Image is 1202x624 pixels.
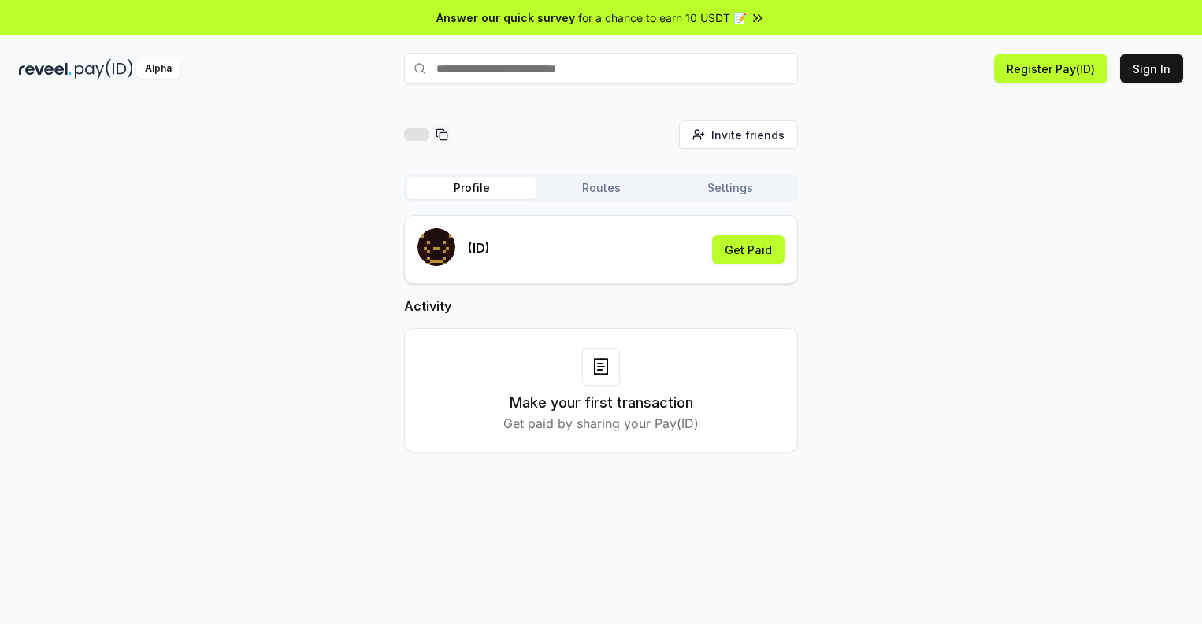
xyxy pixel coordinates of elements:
[503,414,699,433] p: Get paid by sharing your Pay(ID)
[19,59,72,79] img: reveel_dark
[711,127,785,143] span: Invite friends
[994,54,1107,83] button: Register Pay(ID)
[468,238,490,257] p: (ID)
[136,59,180,79] div: Alpha
[666,177,795,199] button: Settings
[712,235,785,264] button: Get Paid
[407,177,536,199] button: Profile
[75,59,133,79] img: pay_id
[536,177,666,199] button: Routes
[578,9,747,26] span: for a chance to earn 10 USDT 📝
[510,392,693,414] h3: Make your first transaction
[404,297,798,316] h2: Activity
[1120,54,1183,83] button: Sign In
[679,120,798,149] button: Invite friends
[436,9,575,26] span: Answer our quick survey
